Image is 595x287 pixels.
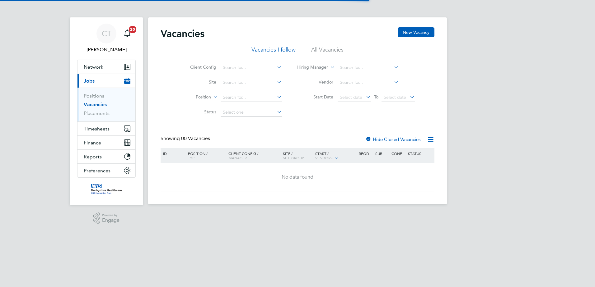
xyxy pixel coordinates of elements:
button: Timesheets [77,122,135,135]
label: Site [180,79,216,85]
a: Positions [84,93,104,99]
label: Position [175,94,211,100]
span: 00 Vacancies [181,135,210,142]
span: Powered by [102,212,119,218]
div: Client Config / [227,148,281,163]
div: Site / [281,148,314,163]
span: To [372,93,380,101]
label: Hiring Manager [292,64,328,71]
a: Vacancies [84,102,107,107]
button: Finance [77,136,135,149]
div: No data found [162,174,433,180]
div: Jobs [77,88,135,121]
h2: Vacancies [161,27,204,40]
div: Conf [390,148,406,159]
img: derbyshire-nhs-logo-retina.png [91,184,122,194]
div: ID [162,148,183,159]
div: Position / [183,148,227,163]
input: Search for... [221,78,282,87]
label: Hide Closed Vacancies [365,136,421,142]
a: Placements [84,110,110,116]
span: Engage [102,218,119,223]
a: Go to home page [77,184,136,194]
span: Jobs [84,78,95,84]
nav: Main navigation [70,17,143,205]
button: Jobs [77,74,135,88]
label: Vendor [297,79,333,85]
input: Search for... [221,93,282,102]
label: Status [180,109,216,115]
div: Status [406,148,433,159]
span: CT [102,30,111,38]
div: Start / [314,148,357,164]
span: Finance [84,140,101,146]
div: Reqd [357,148,373,159]
label: Start Date [297,94,333,100]
li: All Vacancies [311,46,344,57]
input: Select one [221,108,282,117]
span: Manager [228,155,247,160]
button: Preferences [77,164,135,177]
a: 20 [121,24,134,43]
span: Select date [384,94,406,100]
span: Site Group [283,155,304,160]
span: Charlotte Turner [77,46,136,53]
div: Showing [161,135,211,142]
button: Reports [77,150,135,163]
span: 20 [129,26,136,33]
span: Reports [84,154,102,160]
button: New Vacancy [398,27,434,37]
span: Timesheets [84,126,110,132]
span: Select date [340,94,362,100]
span: Preferences [84,168,110,174]
input: Search for... [338,78,399,87]
span: Vendors [315,155,333,160]
button: Network [77,60,135,74]
li: Vacancies I follow [251,46,296,57]
div: Sub [374,148,390,159]
label: Client Config [180,64,216,70]
a: Powered byEngage [93,212,120,224]
input: Search for... [338,63,399,72]
input: Search for... [221,63,282,72]
a: CT[PERSON_NAME] [77,24,136,53]
span: Network [84,64,103,70]
span: Type [188,155,197,160]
